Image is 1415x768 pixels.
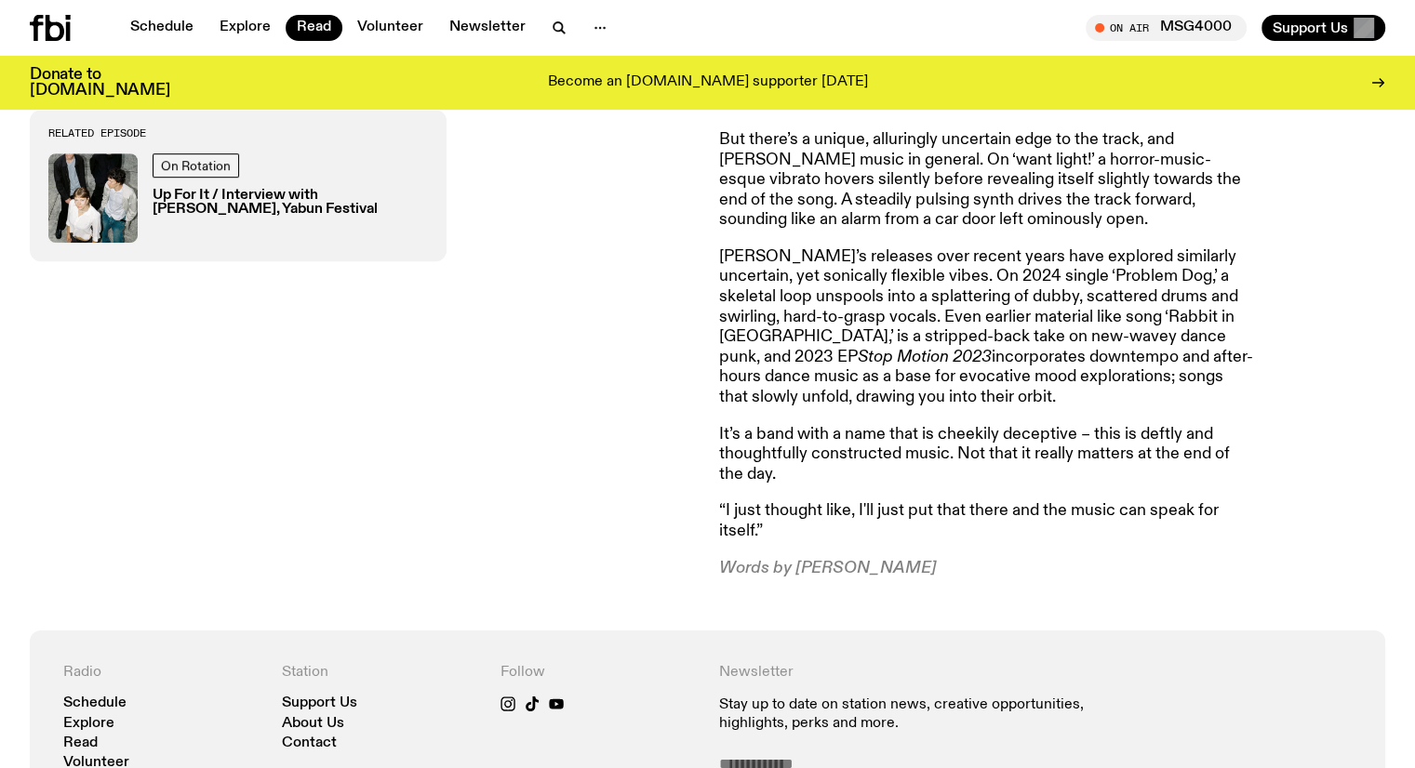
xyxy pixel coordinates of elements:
h4: Follow [501,664,697,682]
a: On RotationUp For It / Interview with [PERSON_NAME], Yabun Festival [48,154,428,244]
p: [PERSON_NAME]’s releases over recent years have explored similarly uncertain, yet sonically flexi... [719,247,1255,408]
p: “I just thought like, I'll just put that there and the music can speak for itself.” [719,501,1255,541]
em: Stop Motion 2023 [858,349,992,365]
a: Newsletter [438,15,537,41]
button: On AirMSG4000 [1086,15,1247,41]
p: Stay up to date on station news, creative opportunities, highlights, perks and more. [718,696,1133,732]
p: Become an [DOMAIN_NAME] supporter [DATE] [548,74,868,91]
h3: Donate to [DOMAIN_NAME] [30,67,170,99]
a: Schedule [119,15,205,41]
span: Support Us [1273,20,1348,36]
p: But there’s a unique, alluringly uncertain edge to the track, and [PERSON_NAME] music in general.... [719,130,1255,231]
h4: Radio [63,664,260,682]
a: Explore [208,15,282,41]
a: About Us [282,717,344,731]
a: Read [63,736,98,750]
a: Read [286,15,342,41]
p: It’s a band with a name that is cheekily deceptive – this is deftly and thoughtfully constructed ... [719,425,1255,485]
h4: Station [282,664,478,682]
p: Words by [PERSON_NAME] [719,559,1255,579]
a: Schedule [63,696,127,710]
button: Support Us [1261,15,1385,41]
h3: Up For It / Interview with [PERSON_NAME], Yabun Festival [153,190,428,218]
a: Explore [63,717,114,731]
h3: Related Episode [48,128,428,139]
a: Volunteer [346,15,434,41]
a: Support Us [282,696,357,710]
h4: Newsletter [718,664,1133,682]
a: Contact [282,736,337,750]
